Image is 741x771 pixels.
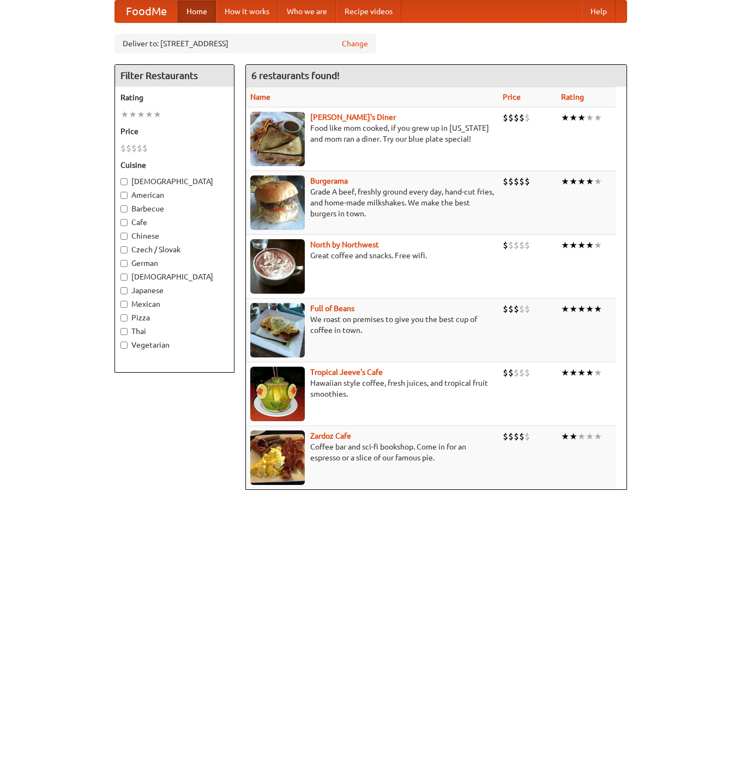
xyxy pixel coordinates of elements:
[121,192,128,199] input: American
[525,112,530,124] li: $
[519,175,525,187] li: $
[525,303,530,315] li: $
[310,432,351,440] a: Zardoz Cafe
[594,175,602,187] li: ★
[250,123,494,144] p: Food like mom cooked, if you grew up in [US_STATE] and mom ran a diner. Try our blue plate special!
[145,108,153,120] li: ★
[121,301,128,308] input: Mexican
[121,126,228,137] h5: Price
[310,113,396,122] a: [PERSON_NAME]'s Diner
[503,239,508,251] li: $
[514,367,519,379] li: $
[569,303,577,315] li: ★
[310,304,354,313] a: Full of Beans
[278,1,336,22] a: Who we are
[594,239,602,251] li: ★
[250,186,494,219] p: Grade A beef, freshly ground every day, hand-cut fries, and home-made milkshakes. We make the bes...
[503,430,508,442] li: $
[561,93,584,101] a: Rating
[586,175,594,187] li: ★
[503,112,508,124] li: $
[121,142,126,154] li: $
[121,342,128,349] input: Vegetarian
[121,178,128,185] input: [DEMOGRAPHIC_DATA]
[569,367,577,379] li: ★
[586,239,594,251] li: ★
[519,239,525,251] li: $
[121,233,128,240] input: Chinese
[586,367,594,379] li: ★
[137,108,145,120] li: ★
[561,367,569,379] li: ★
[569,112,577,124] li: ★
[503,93,521,101] a: Price
[561,112,569,124] li: ★
[250,112,305,166] img: sallys.jpg
[250,314,494,336] p: We roast on premises to give you the best cup of coffee in town.
[594,367,602,379] li: ★
[561,430,569,442] li: ★
[250,441,494,463] p: Coffee bar and sci-fi bookshop. Come in for an espresso or a slice of our famous pie.
[519,303,525,315] li: $
[577,175,586,187] li: ★
[336,1,401,22] a: Recipe videos
[525,367,530,379] li: $
[586,430,594,442] li: ★
[561,303,569,315] li: ★
[310,240,379,249] a: North by Northwest
[508,367,514,379] li: $
[577,112,586,124] li: ★
[250,303,305,357] img: beans.jpg
[250,250,494,261] p: Great coffee and snacks. Free wifi.
[508,112,514,124] li: $
[503,367,508,379] li: $
[129,108,137,120] li: ★
[310,177,348,185] a: Burgerama
[508,303,514,315] li: $
[561,239,569,251] li: ★
[577,239,586,251] li: ★
[137,142,142,154] li: $
[577,303,586,315] li: ★
[525,430,530,442] li: $
[121,244,228,255] label: Czech / Slovak
[115,1,178,22] a: FoodMe
[126,142,131,154] li: $
[525,239,530,251] li: $
[310,368,383,377] a: Tropical Jeeve's Cafe
[121,287,128,294] input: Japanese
[577,367,586,379] li: ★
[251,70,340,81] ng-pluralize: 6 restaurants found!
[514,112,519,124] li: $
[519,367,525,379] li: $
[216,1,278,22] a: How it works
[561,175,569,187] li: ★
[525,175,530,187] li: $
[142,142,148,154] li: $
[508,430,514,442] li: $
[250,367,305,421] img: jeeves.jpg
[569,175,577,187] li: ★
[569,430,577,442] li: ★
[121,230,228,241] label: Chinese
[342,38,368,49] a: Change
[250,239,305,294] img: north.jpg
[121,205,128,213] input: Barbecue
[250,175,305,230] img: burgerama.jpg
[577,430,586,442] li: ★
[121,326,228,337] label: Thai
[569,239,577,251] li: ★
[121,203,228,214] label: Barbecue
[121,176,228,187] label: [DEMOGRAPHIC_DATA]
[250,378,494,399] p: Hawaiian style coffee, fresh juices, and tropical fruit smoothies.
[115,65,234,87] h4: Filter Restaurants
[594,303,602,315] li: ★
[121,271,228,282] label: [DEMOGRAPHIC_DATA]
[121,217,228,228] label: Cafe
[153,108,161,120] li: ★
